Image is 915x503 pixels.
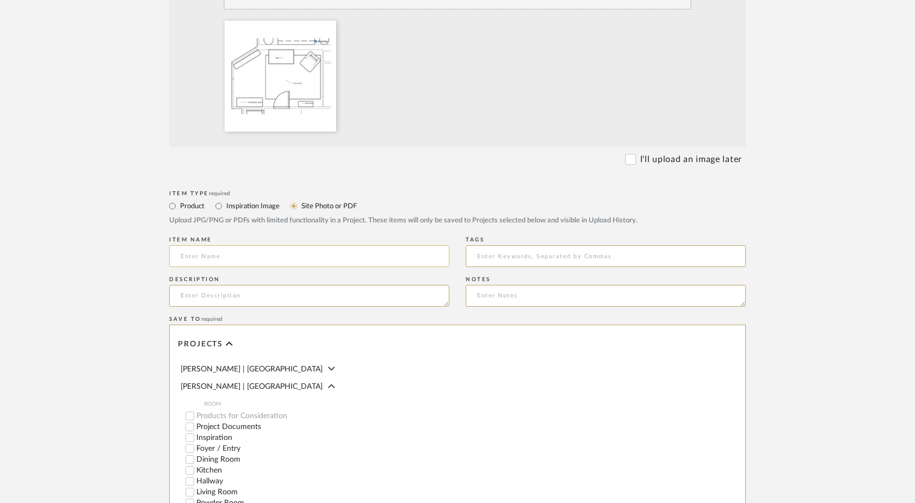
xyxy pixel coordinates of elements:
[181,383,323,390] span: [PERSON_NAME] | [GEOGRAPHIC_DATA]
[178,340,223,349] span: Projects
[169,276,449,283] div: Description
[204,400,449,408] span: ROOM
[196,467,449,474] label: Kitchen
[196,423,449,431] label: Project Documents
[196,488,449,496] label: Living Room
[196,445,449,452] label: Foyer / Entry
[169,245,449,267] input: Enter Name
[179,200,205,212] label: Product
[466,245,746,267] input: Enter Keywords, Separated by Commas
[169,316,746,322] div: Save To
[169,199,746,213] mat-radio-group: Select item type
[181,365,323,373] span: [PERSON_NAME] | [GEOGRAPHIC_DATA]
[196,434,449,442] label: Inspiration
[466,276,746,283] div: Notes
[201,316,222,322] span: required
[169,215,746,226] div: Upload JPG/PNG or PDFs with limited functionality in a Project. These items will only be saved to...
[169,237,449,243] div: Item name
[225,200,280,212] label: Inspiration Image
[196,456,449,463] label: Dining Room
[196,477,449,485] label: Hallway
[466,237,746,243] div: Tags
[209,191,230,196] span: required
[640,153,742,166] label: I'll upload an image later
[300,200,357,212] label: Site Photo or PDF
[169,190,746,197] div: Item Type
